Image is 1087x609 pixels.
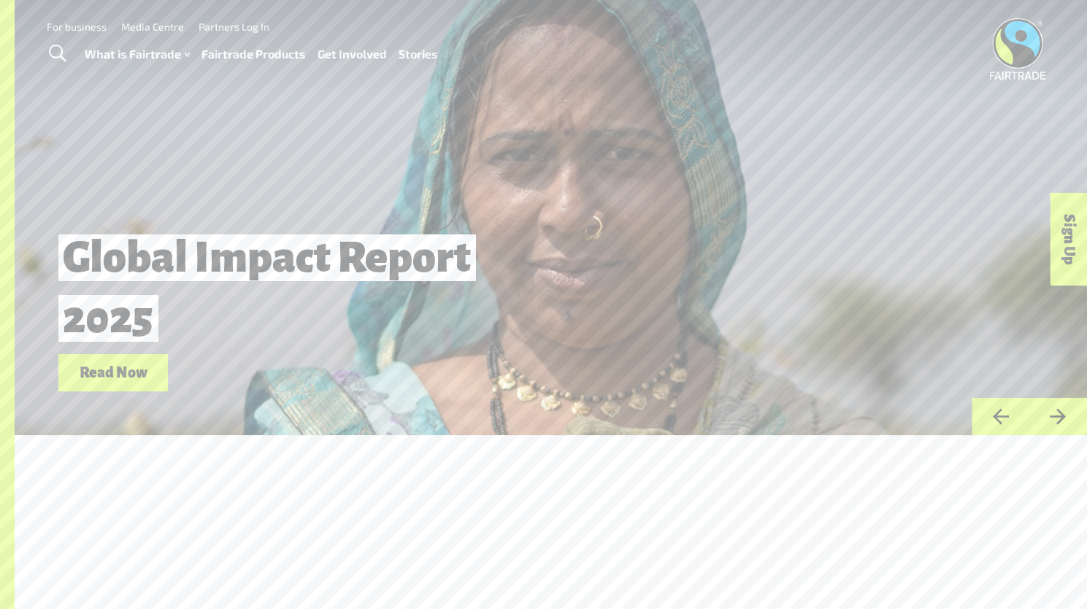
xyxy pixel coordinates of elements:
img: Fairtrade Australia New Zealand logo [990,18,1046,80]
span: Global Impact Report 2025 [58,234,476,342]
a: What is Fairtrade [85,44,190,65]
a: Media Centre [121,20,184,33]
a: Fairtrade Products [201,44,306,65]
a: Stories [399,44,438,65]
a: Get Involved [318,44,387,65]
button: Previous [972,398,1029,435]
a: Partners Log In [199,20,269,33]
a: Toggle Search [39,36,75,72]
a: For business [47,20,107,33]
button: Next [1029,398,1087,435]
a: Read Now [58,354,168,391]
